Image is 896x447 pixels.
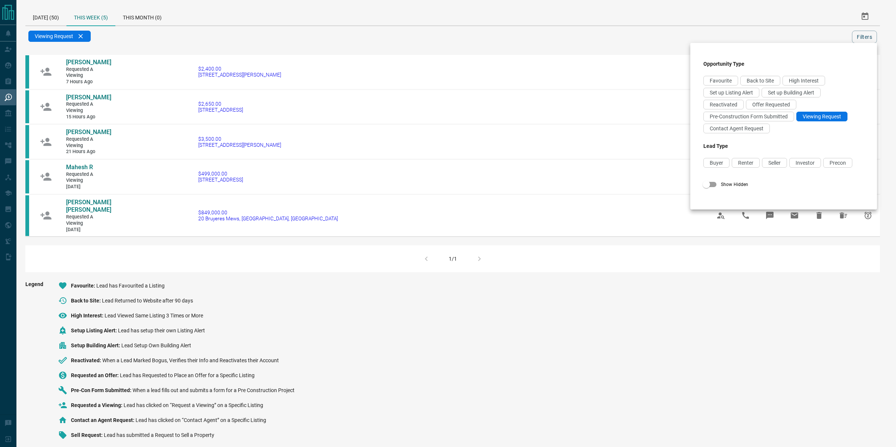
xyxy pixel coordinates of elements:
[703,158,729,168] div: Buyer
[710,114,788,119] span: Pre-Construction Form Submitted
[783,76,825,86] div: High Interest
[732,158,760,168] div: Renter
[768,160,781,166] span: Seller
[762,158,787,168] div: Seller
[747,78,774,84] span: Back to Site
[789,78,819,84] span: High Interest
[746,100,796,109] div: Offer Requested
[710,78,732,84] span: Favourite
[762,88,821,97] div: Set up Building Alert
[796,160,815,166] span: Investor
[703,88,759,97] div: Set up Listing Alert
[721,181,748,188] span: Show Hidden
[710,125,763,131] span: Contact Agent Request
[703,124,770,133] div: Contact Agent Request
[803,114,841,119] span: Viewing Request
[703,76,738,86] div: Favourite
[796,112,847,121] div: Viewing Request
[830,160,846,166] span: Precon
[703,61,864,67] h3: Opportunity Type
[823,158,852,168] div: Precon
[703,112,794,121] div: Pre-Construction Form Submitted
[752,102,790,108] span: Offer Requested
[710,160,723,166] span: Buyer
[789,158,821,168] div: Investor
[710,102,737,108] span: Reactivated
[703,143,864,149] h3: Lead Type
[738,160,753,166] span: Renter
[710,90,753,96] span: Set up Listing Alert
[740,76,780,86] div: Back to Site
[768,90,814,96] span: Set up Building Alert
[703,100,744,109] div: Reactivated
